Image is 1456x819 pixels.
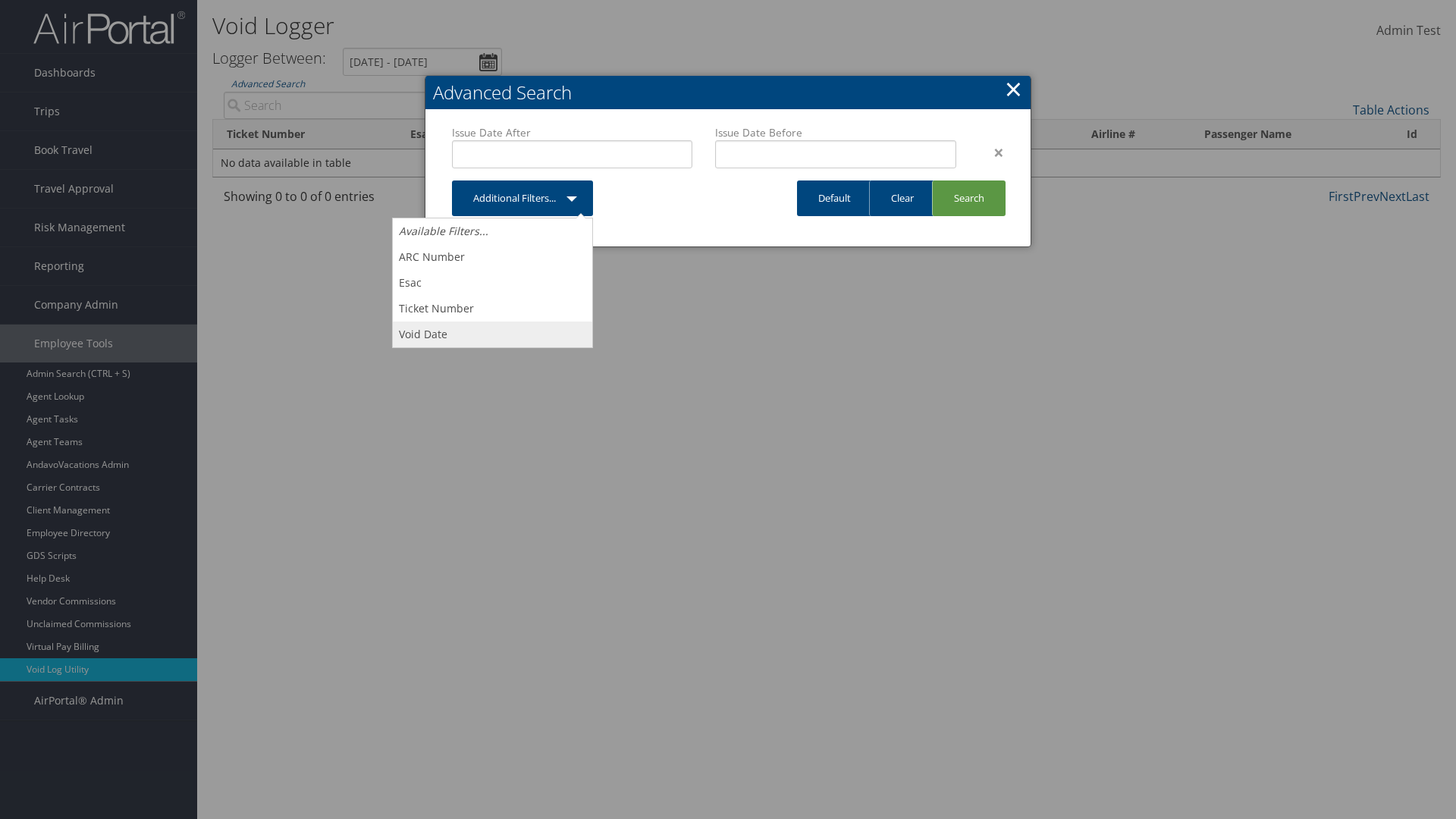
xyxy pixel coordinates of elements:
i: Available Filters... [399,224,488,238]
a: Ticket Number [393,296,592,322]
a: Close [1005,74,1022,104]
a: Search [932,180,1006,216]
a: Esac [393,270,592,296]
a: Void Date [393,322,592,347]
label: Issue Date Before [715,125,955,140]
a: Clear [869,180,935,216]
a: Additional Filters... [452,180,593,216]
h2: Advanced Search [425,76,1031,109]
a: ARC Number [393,244,592,270]
label: Issue Date After [452,125,692,140]
a: Default [797,180,872,216]
div: × [968,143,1015,162]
